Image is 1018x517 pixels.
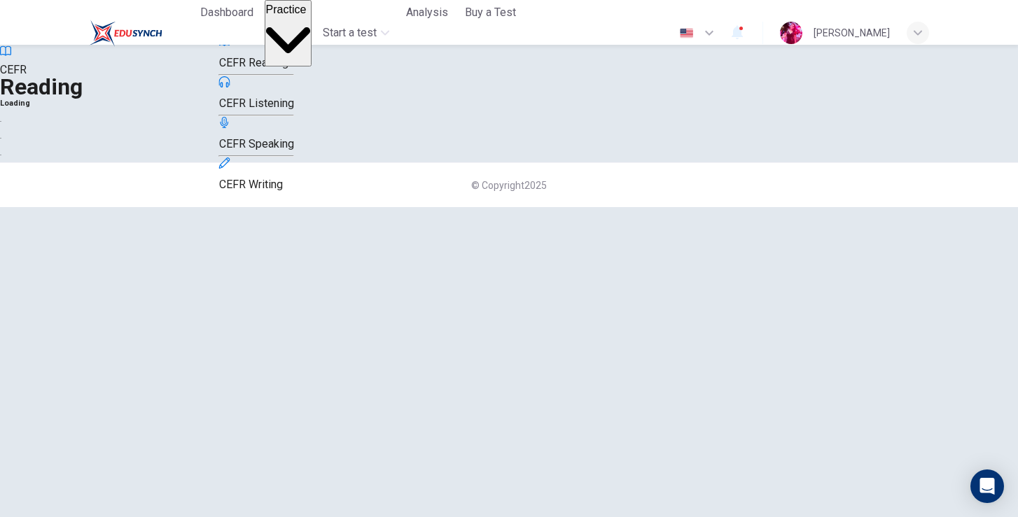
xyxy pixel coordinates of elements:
[200,4,253,21] span: Dashboard
[471,180,547,191] span: © Copyright 2025
[89,19,162,47] img: ELTC logo
[970,469,1004,503] div: Open Intercom Messenger
[219,76,294,112] div: CEFR Listening
[814,24,890,41] div: [PERSON_NAME]
[219,137,294,150] span: CEFR Speaking
[219,157,294,193] div: CEFR Writing
[317,20,395,45] button: Start a test
[219,116,294,153] div: CEFR Speaking
[780,22,802,44] img: Profile picture
[89,19,195,47] a: ELTC logo
[678,28,695,38] img: en
[323,24,377,41] span: Start a test
[219,178,283,191] span: CEFR Writing
[406,4,448,21] span: Analysis
[219,97,294,110] span: CEFR Listening
[465,4,516,21] span: Buy a Test
[266,3,307,15] span: Practice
